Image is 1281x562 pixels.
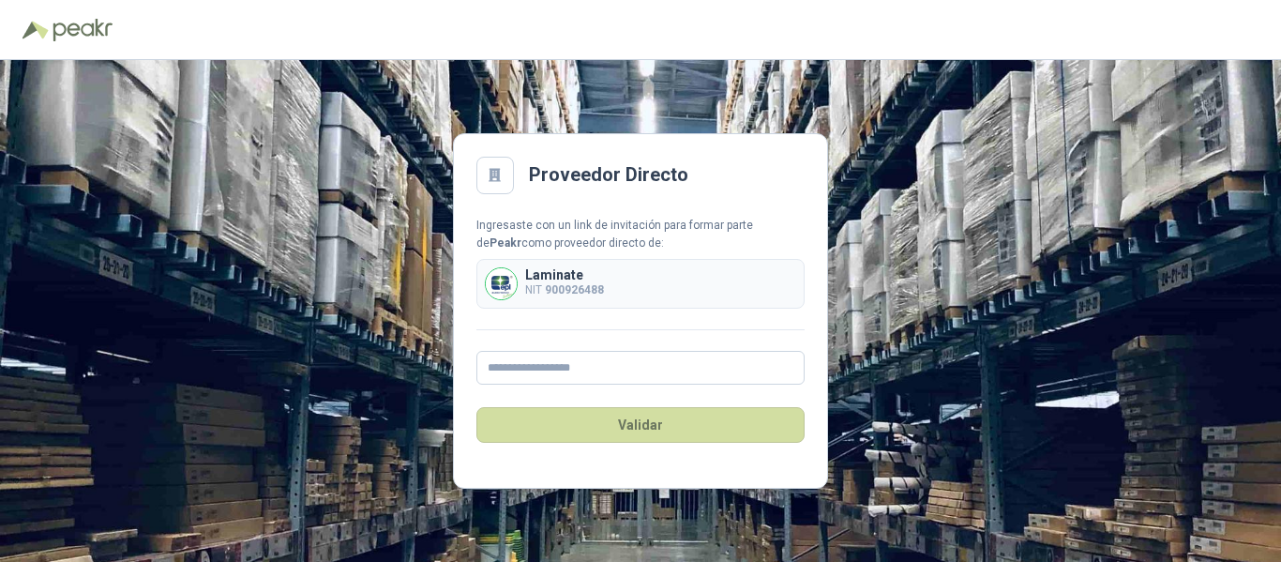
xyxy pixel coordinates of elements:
div: Ingresaste con un link de invitación para formar parte de como proveedor directo de: [476,217,805,252]
p: Laminate [525,268,604,281]
img: Company Logo [486,268,517,299]
img: Logo [23,21,49,39]
img: Peakr [53,19,113,41]
b: 900926488 [545,283,604,296]
h2: Proveedor Directo [529,160,688,190]
p: NIT [525,281,604,299]
b: Peakr [490,236,521,250]
button: Validar [476,407,805,443]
